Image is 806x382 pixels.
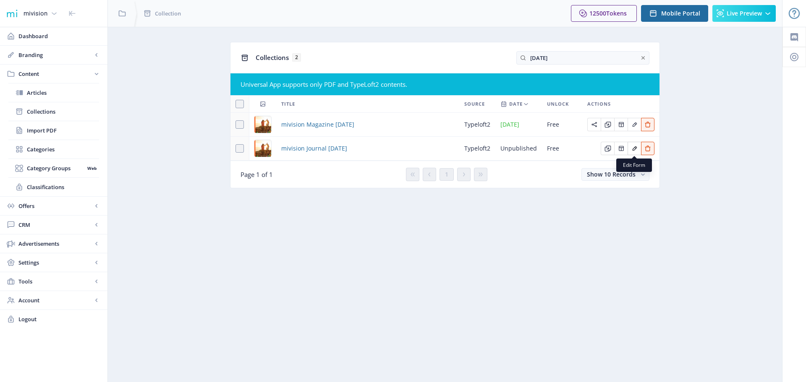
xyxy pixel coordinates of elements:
[27,145,99,153] span: Categories
[8,121,99,140] a: Import PDF
[587,99,611,109] span: Actions
[587,170,636,178] span: Show 10 Records
[727,10,762,17] span: Live Preview
[256,53,289,62] span: Collections
[281,99,295,109] span: Title
[84,164,99,172] nb-badge: Web
[24,4,47,23] div: mivision
[27,107,99,116] span: Collections
[254,140,271,157] img: eff9322b-9803-438f-bbe6-e5a33f2eaa59.jpg
[495,113,542,137] td: [DATE]
[254,116,271,133] img: eff9322b-9803-438f-bbe6-e5a33f2eaa59.jpg
[623,162,645,169] span: Edit Form
[18,202,92,210] span: Offers
[641,144,654,152] a: Edit page
[241,80,649,88] div: Universal App supports only PDF and TypeLoft2 contents.
[495,137,542,161] td: Unpublished
[241,170,273,179] span: Page 1 of 1
[464,99,485,109] span: Source
[18,32,101,40] span: Dashboard
[281,143,347,153] a: mivision Journal [DATE]
[581,168,649,181] button: Show 10 Records
[459,137,495,161] td: typeloft2
[587,120,601,128] a: Edit page
[542,137,582,161] td: Free
[155,9,181,18] span: Collection
[445,171,448,178] span: 1
[641,5,708,22] button: Mobile Portal
[614,120,628,128] a: Edit page
[542,113,582,137] td: Free
[5,7,18,20] img: 1f20cf2a-1a19-485c-ac21-848c7d04f45b.png
[8,140,99,159] a: Categories
[606,9,627,17] span: Tokens
[661,10,700,17] span: Mobile Portal
[712,5,776,22] button: Live Preview
[571,5,637,22] button: 12500Tokens
[8,178,99,196] a: Classifications
[292,53,301,62] span: 2
[18,221,92,229] span: CRM
[628,120,641,128] a: Edit page
[601,120,614,128] a: Edit page
[628,144,641,152] a: Edit page
[8,159,99,177] a: Category GroupsWeb
[18,315,101,323] span: Logout
[440,168,454,181] button: 1
[547,99,569,109] span: Unlock
[27,183,99,191] span: Classifications
[516,51,649,65] input: Type to search
[281,120,354,130] a: mivision Magazine [DATE]
[614,144,628,152] a: Edit page
[18,70,92,78] span: Content
[230,42,660,188] app-collection-view: Collections
[8,102,99,121] a: Collections
[459,113,495,137] td: typeloft2
[18,258,92,267] span: Settings
[601,144,614,152] a: Edit page
[18,239,92,248] span: Advertisements
[641,120,654,128] a: Edit page
[27,126,99,135] span: Import PDF
[8,83,99,102] a: Articles
[509,99,523,109] span: Date
[27,88,99,97] span: Articles
[27,164,84,172] span: Category Groups
[18,51,92,59] span: Branding
[18,277,92,286] span: Tools
[18,296,92,304] span: Account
